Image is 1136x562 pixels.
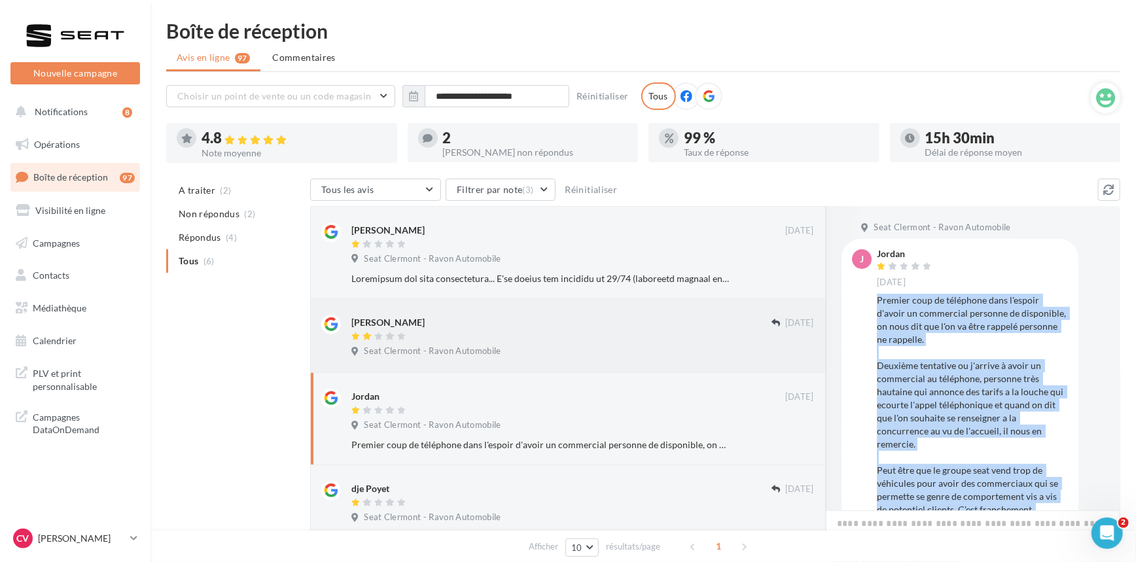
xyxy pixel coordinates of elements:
span: 10 [571,542,582,553]
div: Loremipsum dol sita consectetura... E'se doeius tem incididu ut 29/74 (laboreetd magnaal enimadm)... [351,272,729,285]
span: Campagnes [33,237,80,248]
span: Seat Clermont - Ravon Automobile [364,419,501,431]
p: [PERSON_NAME] [38,532,125,545]
span: résultats/page [606,540,660,553]
iframe: Intercom live chat [1092,518,1123,549]
div: [PERSON_NAME] [351,316,425,329]
span: 1 [709,536,730,557]
div: dje Poyet [351,482,389,495]
a: Contacts [8,262,143,289]
span: (2) [221,185,232,196]
span: Médiathèque [33,302,86,313]
span: Seat Clermont - Ravon Automobile [364,345,501,357]
span: Répondus [179,231,221,244]
button: Notifications 8 [8,98,137,126]
span: [DATE] [785,483,814,495]
div: Tous [641,82,676,110]
div: [PERSON_NAME] [351,224,425,237]
span: Visibilité en ligne [35,205,105,216]
span: Boîte de réception [33,171,108,183]
span: Seat Clermont - Ravon Automobile [364,512,501,523]
span: Contacts [33,270,69,281]
span: A traiter [179,184,215,197]
span: Commentaires [273,51,336,64]
button: Réinitialiser [571,88,634,104]
div: Taux de réponse [684,148,869,157]
a: CV [PERSON_NAME] [10,526,140,551]
div: 2 [443,131,628,145]
button: Choisir un point de vente ou un code magasin [166,85,395,107]
div: Boîte de réception [166,21,1120,41]
span: Tous les avis [321,184,374,195]
span: Notifications [35,106,88,117]
div: 97 [120,173,135,183]
div: [PERSON_NAME], j avais rdv à 13h30 pour changer les airs bags, le temps que le personnel d accuei... [351,529,814,542]
a: Visibilité en ligne [8,197,143,224]
span: Opérations [34,139,80,150]
span: (3) [523,184,534,195]
div: Premier coup de téléphone dans l'espoir d'avoir un commercial personne de disponible, on nous dit... [351,438,729,451]
div: 99 % [684,131,869,145]
div: 4.8 [202,131,387,146]
span: 2 [1118,518,1129,528]
a: Médiathèque [8,294,143,322]
div: 8 [122,107,132,118]
span: Campagnes DataOnDemand [33,408,135,436]
span: Choisir un point de vente ou un code magasin [177,90,371,101]
span: [DATE] [785,391,814,403]
div: [PERSON_NAME] non répondus [443,148,628,157]
div: 15h 30min [925,131,1110,145]
button: Réinitialiser [560,182,623,198]
span: [DATE] [785,317,814,329]
button: Filtrer par note(3) [446,179,556,201]
span: CV [17,532,29,545]
a: Boîte de réception97 [8,163,143,191]
span: Seat Clermont - Ravon Automobile [874,222,1010,234]
div: Note moyenne [202,149,387,158]
span: Afficher [529,540,558,553]
span: PLV et print personnalisable [33,364,135,393]
span: [DATE] [785,225,814,237]
span: [DATE] [877,277,906,289]
a: Calendrier [8,327,143,355]
a: Campagnes DataOnDemand [8,403,143,442]
span: Non répondus [179,207,240,220]
button: Tous les avis [310,179,441,201]
div: Délai de réponse moyen [925,148,1110,157]
span: Seat Clermont - Ravon Automobile [364,253,501,265]
div: Jordan [351,390,380,403]
a: Campagnes [8,230,143,257]
a: Opérations [8,131,143,158]
span: (2) [245,209,256,219]
button: 10 [565,538,599,557]
span: (4) [226,232,237,243]
button: Nouvelle campagne [10,62,140,84]
span: Calendrier [33,335,77,346]
span: J [860,253,864,266]
div: Jordan [877,249,934,258]
a: PLV et print personnalisable [8,359,143,398]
